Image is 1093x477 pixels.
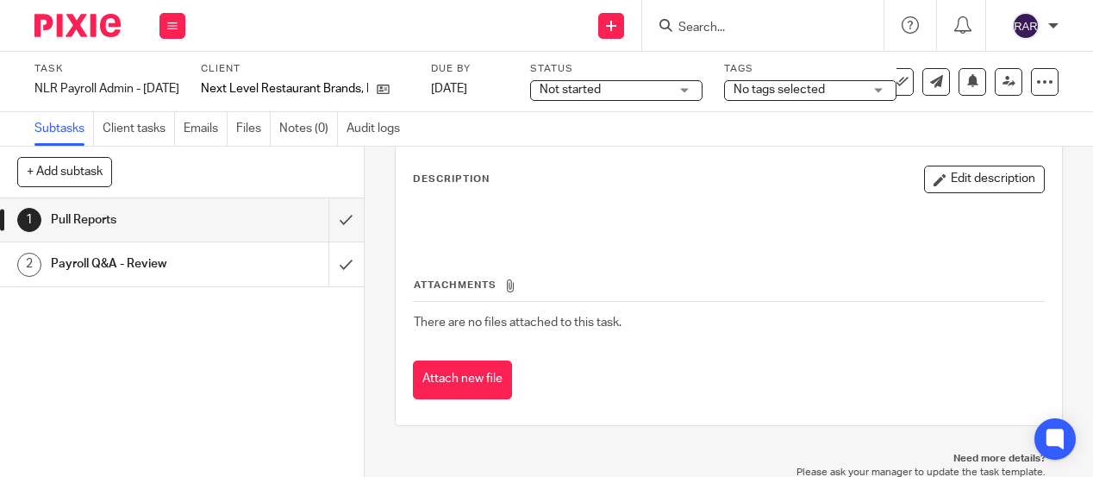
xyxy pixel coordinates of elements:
[279,112,338,146] a: Notes (0)
[540,84,601,96] span: Not started
[431,62,509,76] label: Due by
[1012,12,1040,40] img: svg%3E
[924,166,1045,193] button: Edit description
[734,84,825,96] span: No tags selected
[34,112,94,146] a: Subtasks
[34,62,179,76] label: Task
[414,317,621,329] span: There are no files attached to this task.
[51,251,224,277] h1: Payroll Q&A - Review
[530,62,703,76] label: Status
[413,361,512,399] button: Attach new file
[201,80,368,97] p: Next Level Restaurant Brands, LLC
[414,280,497,290] span: Attachments
[431,83,467,95] span: [DATE]
[34,14,121,37] img: Pixie
[724,62,896,76] label: Tags
[412,452,1046,466] p: Need more details?
[347,112,409,146] a: Audit logs
[184,112,228,146] a: Emails
[17,157,112,186] button: + Add subtask
[51,207,224,233] h1: Pull Reports
[201,62,409,76] label: Client
[17,253,41,277] div: 2
[34,80,179,97] div: NLR Payroll Admin - Tuesday
[34,80,179,97] div: NLR Payroll Admin - [DATE]
[677,21,832,36] input: Search
[17,208,41,232] div: 1
[413,173,490,186] p: Description
[236,112,271,146] a: Files
[103,112,175,146] a: Client tasks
